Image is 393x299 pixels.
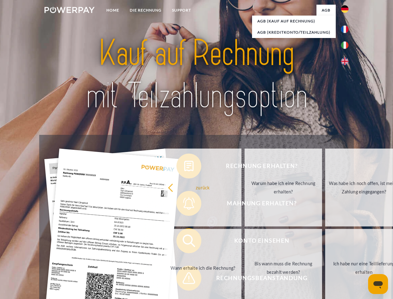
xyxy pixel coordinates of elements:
img: fr [341,26,349,33]
div: zurück [168,183,238,192]
img: en [341,58,349,65]
div: Bis wann muss die Rechnung bezahlt werden? [248,259,318,276]
a: AGB (Kauf auf Rechnung) [252,16,336,27]
div: Wann erhalte ich die Rechnung? [168,263,238,272]
a: AGB (Kreditkonto/Teilzahlung) [252,27,336,38]
img: logo-powerpay-white.svg [44,7,95,13]
div: Warum habe ich eine Rechnung erhalten? [248,179,318,196]
img: title-powerpay_de.svg [59,30,334,119]
a: agb [316,5,336,16]
iframe: Schaltfläche zum Öffnen des Messaging-Fensters [368,274,388,294]
img: it [341,41,349,49]
a: SUPPORT [167,5,196,16]
a: DIE RECHNUNG [124,5,167,16]
a: Home [101,5,124,16]
img: de [341,5,349,13]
